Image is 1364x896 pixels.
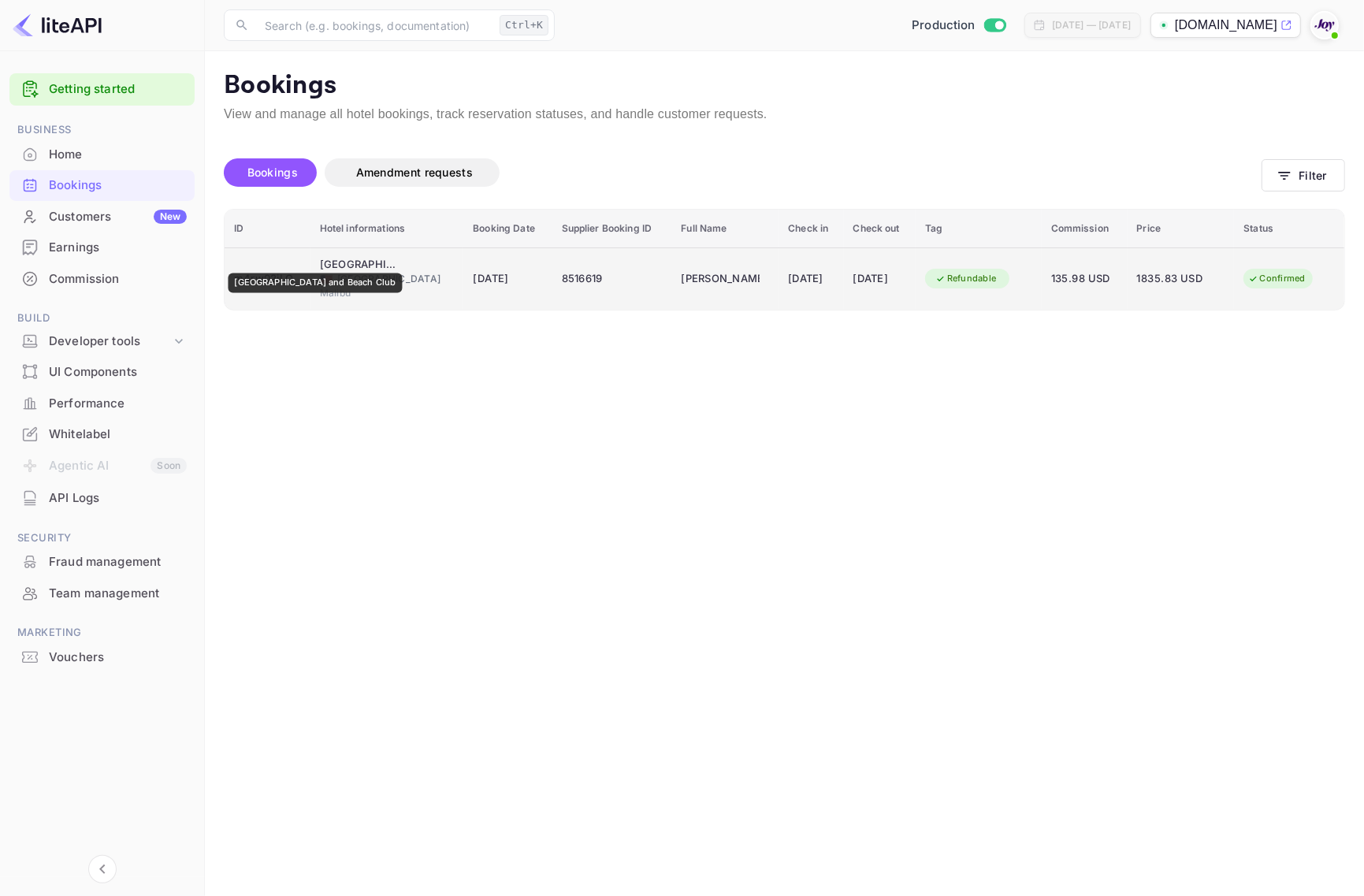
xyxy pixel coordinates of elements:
a: Earnings [9,232,195,262]
span: Production [912,17,976,35]
th: Price [1128,210,1235,248]
div: [DATE] [853,266,906,292]
div: [DATE] — [DATE] [1052,18,1131,32]
div: New [154,210,187,224]
a: Vouchers [9,642,195,671]
a: Team management [9,578,195,608]
a: Performance [9,389,195,418]
button: Filter [1262,159,1345,191]
div: [DATE] [788,266,834,292]
a: Home [9,139,195,169]
div: UI Components [9,357,195,388]
p: Bookings [224,70,1345,102]
p: [DOMAIN_NAME] [1175,16,1277,35]
div: Earnings [9,232,195,263]
div: Team management [49,585,187,603]
th: Hotel informations [310,210,464,248]
div: Confirmed [1238,269,1316,288]
a: UI Components [9,357,195,386]
a: CustomersNew [9,202,195,231]
span: [DATE] [473,270,542,288]
div: Developer tools [49,333,171,351]
div: Performance [49,395,187,413]
div: Getting started [9,73,195,106]
div: Developer tools [9,328,195,355]
th: Status [1234,210,1344,248]
div: Calamigos Guest Ranch and Beach Club [320,257,399,273]
th: ID [225,210,310,248]
div: Fraud management [49,553,187,571]
div: Ctrl+K [500,15,548,35]
a: Commission [9,264,195,293]
th: Commission [1042,210,1128,248]
span: Bookings [247,165,298,179]
div: Performance [9,389,195,419]
div: Earnings [49,239,187,257]
a: Bookings [9,170,195,199]
div: API Logs [9,483,195,514]
div: Home [49,146,187,164]
div: Vouchers [49,649,187,667]
div: 8516619 [562,266,663,292]
th: Tag [916,210,1042,248]
p: View and manage all hotel bookings, track reservation statuses, and handle customer requests. [224,105,1345,124]
div: UI Components [49,363,187,381]
a: Getting started [49,80,187,99]
div: Bookings [9,170,195,201]
img: With Joy [1312,13,1337,38]
span: 1835.83 USD [1137,270,1216,288]
th: Supplier Booking ID [552,210,672,248]
a: Whitelabel [9,419,195,448]
span: Amendment requests [356,165,473,179]
div: CustomersNew [9,202,195,232]
div: Whitelabel [9,419,195,450]
div: Gary Marinoyma [681,266,760,292]
div: [GEOGRAPHIC_DATA] [320,272,455,286]
span: Marketing [9,624,195,641]
div: Malibu [320,286,455,300]
div: Refundable [925,269,1007,288]
a: Fraud management [9,547,195,576]
div: Fraud management [9,547,195,578]
span: Security [9,530,195,547]
div: Whitelabel [49,426,187,444]
div: Customers [49,208,187,226]
th: Booking Date [463,210,552,248]
div: Bookings [49,177,187,195]
div: account-settings tabs [224,158,1262,187]
input: Search (e.g. bookings, documentation) [255,9,493,41]
div: Switch to Sandbox mode [905,17,1012,35]
span: Build [9,310,195,327]
span: Business [9,121,195,139]
div: API Logs [49,489,187,507]
a: API Logs [9,483,195,512]
span: United States of America [320,274,333,284]
th: Check in [779,210,843,248]
div: Commission [49,270,187,288]
th: Full Name [671,210,779,248]
th: Check out [844,210,916,248]
div: m4rw02iLO [234,266,301,292]
img: LiteAPI logo [13,13,102,38]
table: booking table [225,210,1344,310]
div: Team management [9,578,195,609]
button: Collapse navigation [88,855,117,883]
span: 135.98 USD [1051,270,1118,288]
div: Home [9,139,195,170]
div: Commission [9,264,195,295]
div: Vouchers [9,642,195,673]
